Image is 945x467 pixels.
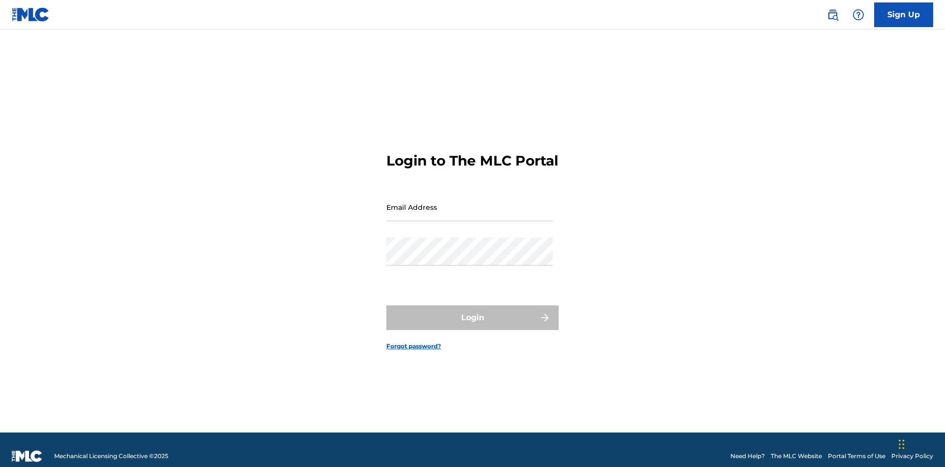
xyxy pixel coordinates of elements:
span: Mechanical Licensing Collective © 2025 [54,452,168,461]
a: Portal Terms of Use [828,452,885,461]
img: logo [12,450,42,462]
a: Sign Up [874,2,933,27]
iframe: Chat Widget [896,420,945,467]
div: Help [849,5,868,25]
a: Forgot password? [386,342,441,351]
img: MLC Logo [12,7,50,22]
a: The MLC Website [771,452,822,461]
div: Drag [899,430,905,459]
a: Privacy Policy [891,452,933,461]
img: help [852,9,864,21]
a: Public Search [823,5,843,25]
h3: Login to The MLC Portal [386,152,558,169]
img: search [827,9,839,21]
a: Need Help? [730,452,765,461]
